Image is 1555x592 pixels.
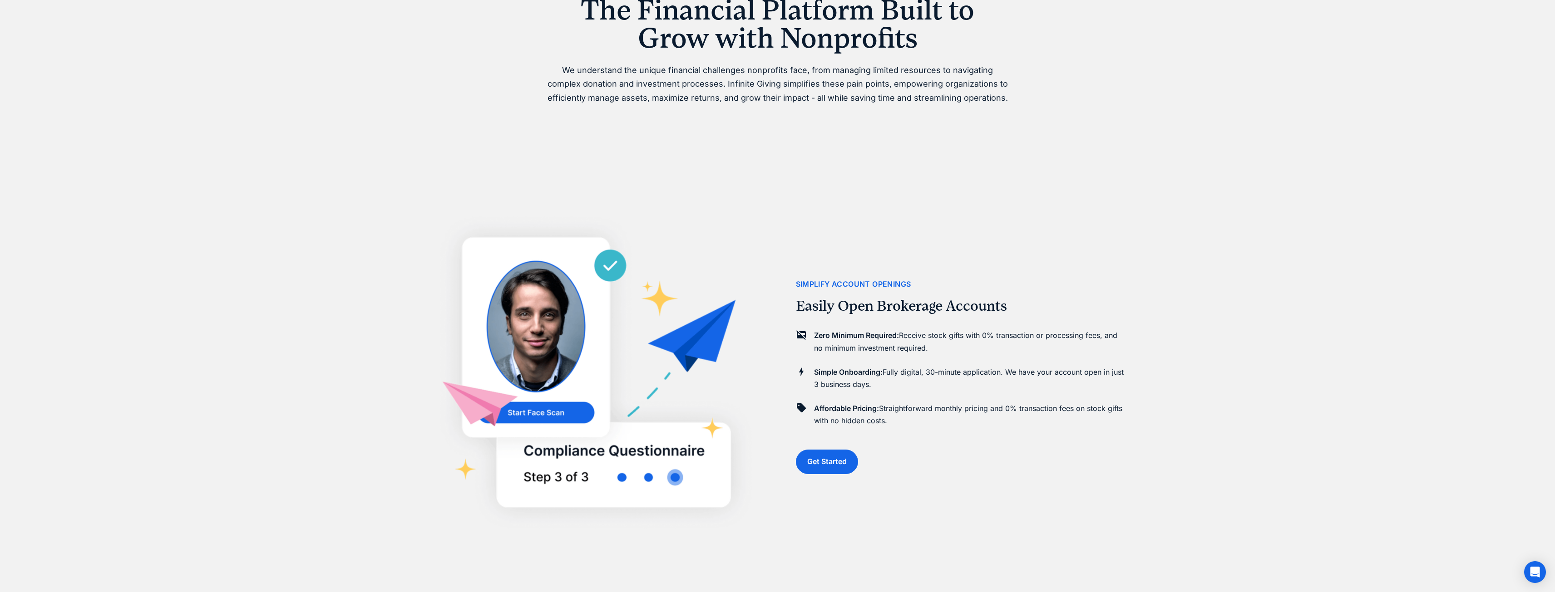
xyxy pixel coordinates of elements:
[814,366,1126,391] p: Fully digital, 30-minute application. We have your account open in just 3 business days.
[814,331,899,340] strong: Zero Minimum Required:
[545,64,1010,105] p: We understand the unique financial challenges nonprofits face, from managing limited resources to...
[814,402,1126,427] p: Straightforward monthly pricing and 0% transaction fees on stock gifts with no hidden costs.
[796,450,858,474] a: Get Started
[796,298,1007,315] h2: Easily Open Brokerage Accounts
[814,329,1126,354] p: Receive stock gifts with 0% transaction or processing fees, and no minimum investment required.
[796,278,911,290] div: simplify account openings
[814,404,879,413] strong: Affordable Pricing:
[814,367,883,377] strong: Simple Onboarding:
[1524,561,1546,583] div: Open Intercom Messenger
